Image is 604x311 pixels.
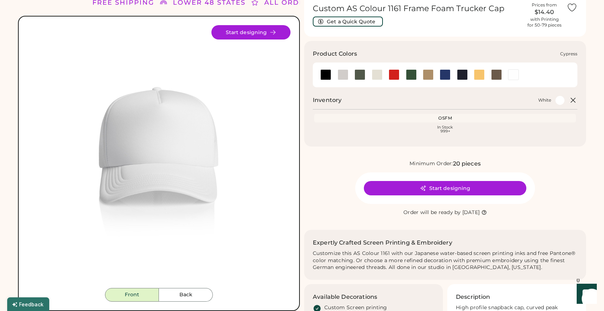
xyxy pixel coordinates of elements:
h2: Expertly Crafted Screen Printing & Embroidery [313,238,452,247]
div: OSFM [316,115,575,121]
h2: Inventory [313,96,342,105]
button: Start designing [211,25,290,40]
h1: Custom AS Colour 1161 Frame Foam Trucker Cap [313,4,522,14]
div: Order will be ready by [403,209,461,216]
div: Cypress [560,51,577,57]
div: Prices from [532,2,557,8]
div: In Stock 999+ [316,125,575,133]
div: [DATE] [462,209,480,216]
img: 1161 - White Front Image [27,25,290,288]
div: Customize this AS Colour 1161 with our Japanese water-based screen printing inks and free Pantone... [313,250,577,271]
h3: Description [456,293,490,301]
div: White [538,97,551,103]
button: Back [159,288,213,302]
h3: Product Colors [313,50,357,58]
div: Minimum Order: [409,160,453,167]
button: Start designing [364,181,526,195]
div: 1161 Style Image [27,25,290,288]
div: $14.40 [526,8,562,17]
button: Front [105,288,159,302]
div: with Printing for 50-79 pieces [527,17,562,28]
div: 20 pieces [453,159,481,168]
iframe: Front Chat [570,279,601,310]
h3: Available Decorations [313,293,377,301]
button: Get a Quick Quote [313,17,383,27]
